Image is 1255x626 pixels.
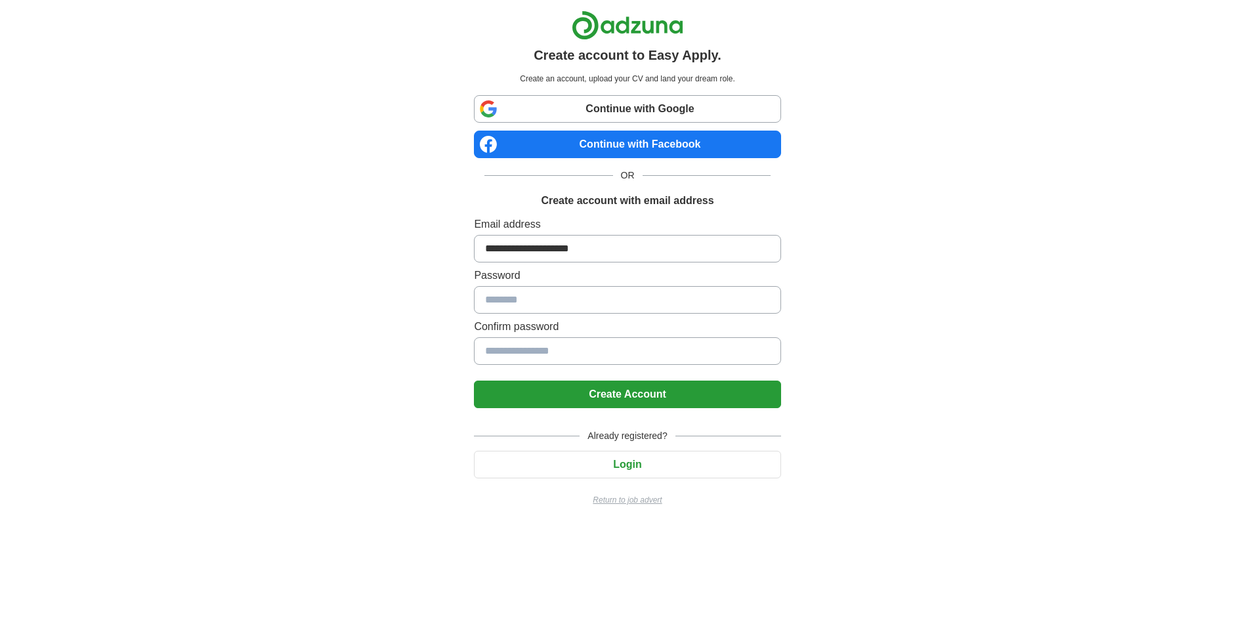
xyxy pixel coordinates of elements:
button: Login [474,451,780,478]
span: Already registered? [580,429,675,443]
img: Adzuna logo [572,10,683,40]
button: Create Account [474,381,780,408]
label: Confirm password [474,319,780,335]
a: Continue with Facebook [474,131,780,158]
span: OR [613,169,643,182]
a: Continue with Google [474,95,780,123]
h1: Create account with email address [541,193,713,209]
a: Return to job advert [474,494,780,506]
a: Login [474,459,780,470]
h1: Create account to Easy Apply. [534,45,721,65]
label: Password [474,268,780,283]
label: Email address [474,217,780,232]
p: Create an account, upload your CV and land your dream role. [477,73,778,85]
